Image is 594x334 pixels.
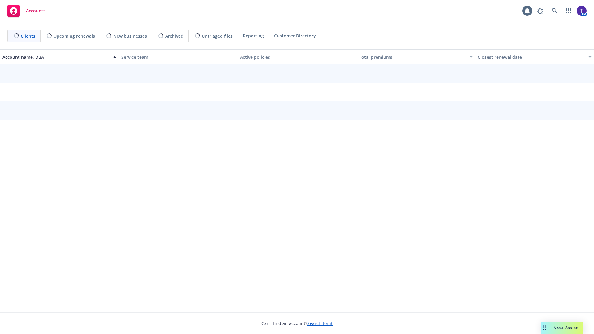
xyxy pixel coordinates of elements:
[240,54,354,60] div: Active policies
[21,33,35,39] span: Clients
[165,33,183,39] span: Archived
[261,320,333,327] span: Can't find an account?
[2,54,110,60] div: Account name, DBA
[475,49,594,64] button: Closest renewal date
[553,325,578,330] span: Nova Assist
[356,49,475,64] button: Total premiums
[119,49,238,64] button: Service team
[121,54,235,60] div: Service team
[26,8,45,13] span: Accounts
[243,32,264,39] span: Reporting
[274,32,316,39] span: Customer Directory
[238,49,356,64] button: Active policies
[562,5,575,17] a: Switch app
[478,54,585,60] div: Closest renewal date
[577,6,587,16] img: photo
[54,33,95,39] span: Upcoming renewals
[307,320,333,326] a: Search for it
[534,5,546,17] a: Report a Bug
[548,5,561,17] a: Search
[113,33,147,39] span: New businesses
[359,54,466,60] div: Total premiums
[541,322,549,334] div: Drag to move
[541,322,583,334] button: Nova Assist
[5,2,48,19] a: Accounts
[202,33,233,39] span: Untriaged files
